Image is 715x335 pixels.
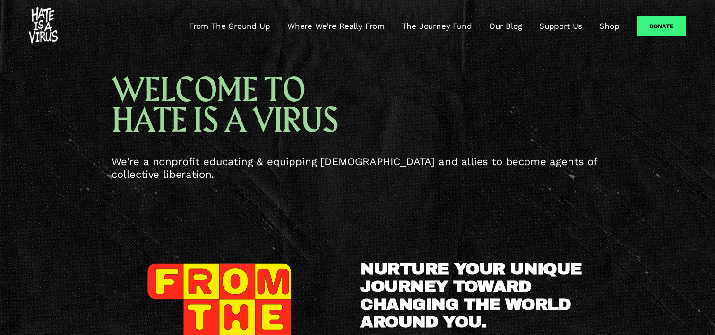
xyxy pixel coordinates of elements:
a: Donate [637,16,686,36]
a: The Journey Fund [402,20,472,32]
strong: NURTURE YOUR UNIQUE JOURNEY TOWARD CHANGING THE WORLD AROUND YOU. [360,260,586,331]
a: Our Blog [489,20,522,32]
img: #HATEISAVIRUS [29,7,58,45]
span: WELCOME TO HATE IS A VIRUS [112,69,338,142]
span: We're a nonprofit educating & equipping [DEMOGRAPHIC_DATA] and allies to become agents of collect... [112,155,601,180]
a: Shop [599,20,619,32]
a: From The Ground Up [189,20,270,32]
a: Support Us [539,20,582,32]
a: Where We're Really From [287,20,385,32]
